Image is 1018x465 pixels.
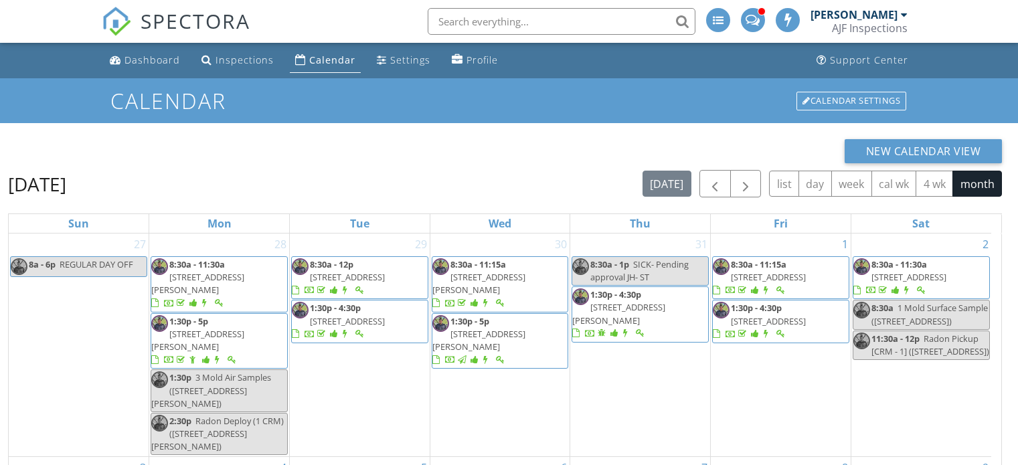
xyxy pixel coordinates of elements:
[29,258,56,270] span: 8a - 6p
[811,8,898,21] div: [PERSON_NAME]
[627,214,653,233] a: Thursday
[151,315,168,332] img: 0.jpg
[66,214,92,233] a: Sunday
[151,271,244,296] span: [STREET_ADDRESS][PERSON_NAME]
[151,313,288,369] a: 1:30p - 5p [STREET_ADDRESS][PERSON_NAME]
[570,234,711,457] td: Go to July 31, 2025
[430,234,570,457] td: Go to July 30, 2025
[830,54,908,66] div: Support Center
[731,258,786,270] span: 8:30a - 11:15a
[205,214,234,233] a: Monday
[432,258,525,309] a: 8:30a - 11:15a [STREET_ADDRESS][PERSON_NAME]
[169,315,208,327] span: 1:30p - 5p
[292,302,385,339] a: 1:30p - 4:30p [STREET_ADDRESS]
[871,171,917,197] button: cal wk
[310,271,385,283] span: [STREET_ADDRESS]
[731,271,806,283] span: [STREET_ADDRESS]
[466,54,498,66] div: Profile
[853,333,870,349] img: 0.jpg
[831,171,872,197] button: week
[916,171,953,197] button: 4 wk
[713,302,806,339] a: 1:30p - 4:30p [STREET_ADDRESS]
[110,89,908,112] h1: Calendar
[871,333,989,357] span: Radon Pickup [CRM - 1] ([STREET_ADDRESS])
[731,302,782,314] span: 1:30p - 4:30p
[796,92,906,110] div: Calendar Settings
[712,256,849,300] a: 8:30a - 11:15a [STREET_ADDRESS]
[432,315,449,332] img: 0.jpg
[643,171,691,197] button: [DATE]
[102,18,250,46] a: SPECTORA
[699,170,731,197] button: Previous month
[292,258,309,275] img: 0.jpg
[11,258,27,275] img: 0.jpg
[432,315,525,366] a: 1:30p - 5p [STREET_ADDRESS][PERSON_NAME]
[832,21,908,35] div: AJF Inspections
[769,171,799,197] button: list
[151,258,244,309] a: 8:30a - 11:30a [STREET_ADDRESS][PERSON_NAME]
[216,54,274,66] div: Inspections
[980,234,991,255] a: Go to August 2, 2025
[347,214,372,233] a: Tuesday
[811,48,914,73] a: Support Center
[486,214,514,233] a: Wednesday
[60,258,133,270] span: REGULAR DAY OFF
[871,333,920,345] span: 11:30a - 12p
[845,139,1003,163] button: New Calendar View
[291,300,428,343] a: 1:30p - 4:30p [STREET_ADDRESS]
[310,258,353,270] span: 8:30a - 12p
[871,302,988,327] span: 1 Mold Surface Sample ([STREET_ADDRESS])
[291,256,428,300] a: 8:30a - 12p [STREET_ADDRESS]
[871,302,894,314] span: 8:30a
[9,234,149,457] td: Go to July 27, 2025
[151,371,168,388] img: 0.jpg
[141,7,250,35] span: SPECTORA
[151,371,271,409] span: 3 Mold Air Samples ([STREET_ADDRESS][PERSON_NAME])
[853,258,870,275] img: 0.jpg
[590,258,689,283] span: SICK- Pending approval JH- ST
[713,258,806,296] a: 8:30a - 11:15a [STREET_ADDRESS]
[169,371,191,383] span: 1:30p
[910,214,932,233] a: Saturday
[590,288,641,300] span: 1:30p - 4:30p
[713,258,730,275] img: 0.jpg
[795,90,908,112] a: Calendar Settings
[151,328,244,353] span: [STREET_ADDRESS][PERSON_NAME]
[149,234,290,457] td: Go to July 28, 2025
[412,234,430,255] a: Go to July 29, 2025
[290,48,361,73] a: Calendar
[371,48,436,73] a: Settings
[310,315,385,327] span: [STREET_ADDRESS]
[839,234,851,255] a: Go to August 1, 2025
[853,258,946,296] a: 8:30a - 11:30a [STREET_ADDRESS]
[151,256,288,312] a: 8:30a - 11:30a [STREET_ADDRESS][PERSON_NAME]
[446,48,503,73] a: Profile
[196,48,279,73] a: Inspections
[871,271,946,283] span: [STREET_ADDRESS]
[292,258,385,296] a: 8:30a - 12p [STREET_ADDRESS]
[432,313,569,369] a: 1:30p - 5p [STREET_ADDRESS][PERSON_NAME]
[151,258,168,275] img: 0.jpg
[552,234,570,255] a: Go to July 30, 2025
[871,258,927,270] span: 8:30a - 11:30a
[572,288,589,305] img: 0.jpg
[572,288,665,339] a: 1:30p - 4:30p [STREET_ADDRESS][PERSON_NAME]
[853,256,990,300] a: 8:30a - 11:30a [STREET_ADDRESS]
[390,54,430,66] div: Settings
[169,258,225,270] span: 8:30a - 11:30a
[693,234,710,255] a: Go to July 31, 2025
[851,234,991,457] td: Go to August 2, 2025
[151,315,244,366] a: 1:30p - 5p [STREET_ADDRESS][PERSON_NAME]
[124,54,180,66] div: Dashboard
[952,171,1002,197] button: month
[169,415,191,427] span: 2:30p
[432,256,569,312] a: 8:30a - 11:15a [STREET_ADDRESS][PERSON_NAME]
[450,315,489,327] span: 1:30p - 5p
[102,7,131,36] img: The Best Home Inspection Software - Spectora
[292,302,309,318] img: 0.jpg
[731,315,806,327] span: [STREET_ADDRESS]
[272,234,289,255] a: Go to July 28, 2025
[572,258,589,275] img: 0.jpg
[771,214,790,233] a: Friday
[151,415,168,432] img: 0.jpg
